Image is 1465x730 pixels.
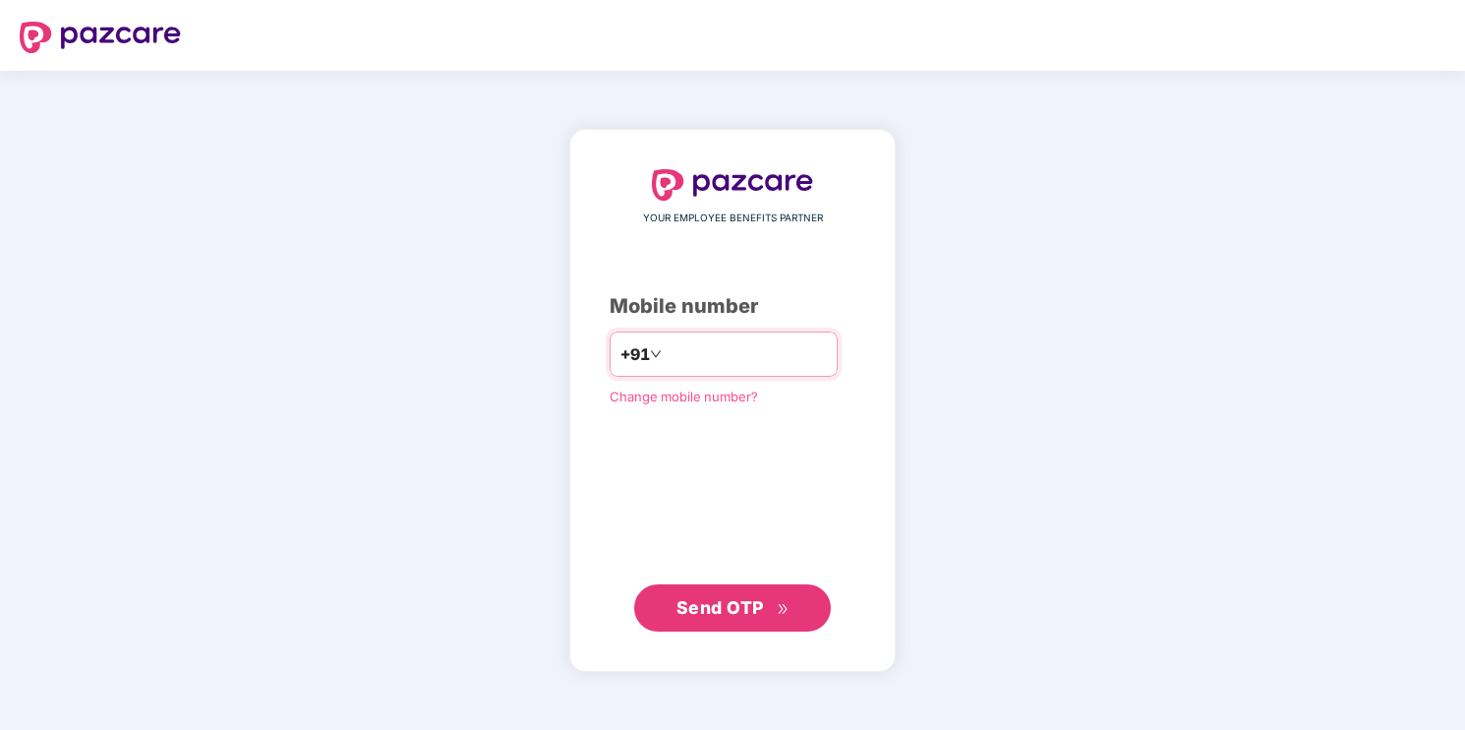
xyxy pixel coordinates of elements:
[652,169,813,201] img: logo
[20,22,181,53] img: logo
[610,389,758,404] a: Change mobile number?
[676,597,764,618] span: Send OTP
[643,211,823,226] span: YOUR EMPLOYEE BENEFITS PARTNER
[610,291,855,322] div: Mobile number
[777,603,790,616] span: double-right
[650,348,662,360] span: down
[620,342,650,367] span: +91
[634,584,831,632] button: Send OTPdouble-right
